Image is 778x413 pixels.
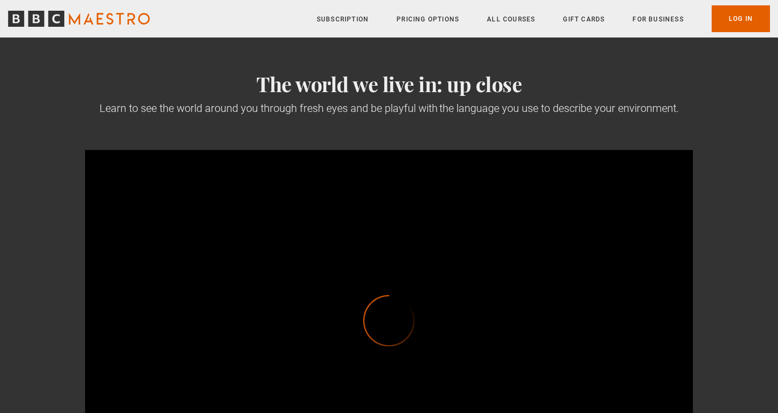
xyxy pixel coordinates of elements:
[85,72,693,96] h2: The world we live in: up close
[563,14,605,25] a: Gift Cards
[632,14,683,25] a: For business
[317,14,369,25] a: Subscription
[8,11,150,27] svg: BBC Maestro
[487,14,535,25] a: All Courses
[317,5,770,32] nav: Primary
[396,14,459,25] a: Pricing Options
[712,5,770,32] a: Log In
[85,101,693,116] div: Learn to see the world around you through fresh eyes and be playful with the language you use to ...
